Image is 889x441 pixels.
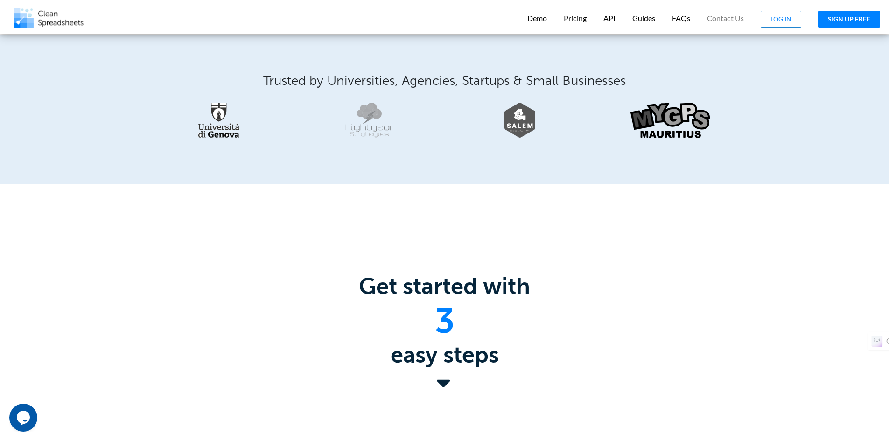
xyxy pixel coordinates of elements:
img: CustomerLogo [198,103,239,138]
p: API [603,14,616,23]
iframe: chat widget [9,404,39,432]
span: Contact Us [707,14,744,22]
button: LOG IN [761,11,801,28]
img: CustomerLogo [630,103,710,138]
img: CustomerLogo [345,103,394,138]
button: SIGN UP FREE [818,11,880,28]
img: CustomerLogo [504,103,535,138]
img: Logo.png [14,8,84,28]
p: Pricing [564,14,587,23]
p: Guides [632,14,655,23]
p: Demo [527,14,547,23]
span: 3 [435,301,455,342]
p: FAQs [672,14,690,23]
span: LOG IN [770,15,791,23]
